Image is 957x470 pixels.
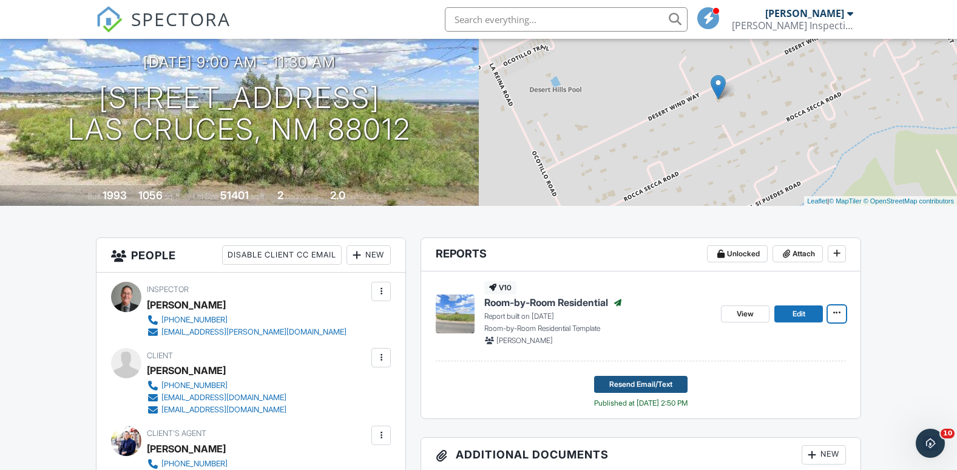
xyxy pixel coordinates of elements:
[96,6,123,33] img: The Best Home Inspection Software - Spectora
[161,315,228,325] div: [PHONE_NUMBER]
[285,192,319,201] span: bedrooms
[807,197,827,205] a: Leaflet
[277,189,283,202] div: 2
[941,429,955,438] span: 10
[147,296,226,314] div: [PERSON_NAME]
[916,429,945,458] iframe: Intercom live chat
[87,192,101,201] span: Built
[347,245,391,265] div: New
[445,7,688,32] input: Search everything...
[147,404,286,416] a: [EMAIL_ADDRESS][DOMAIN_NAME]
[193,192,218,201] span: Lot Size
[161,405,286,415] div: [EMAIL_ADDRESS][DOMAIN_NAME]
[147,380,286,392] a: [PHONE_NUMBER]
[147,458,347,470] a: [PHONE_NUMBER]
[161,327,347,337] div: [EMAIL_ADDRESS][PERSON_NAME][DOMAIN_NAME]
[147,314,347,326] a: [PHONE_NUMBER]
[147,429,206,438] span: Client's Agent
[864,197,954,205] a: © OpenStreetMap contributors
[103,189,127,202] div: 1993
[829,197,862,205] a: © MapTiler
[96,16,231,42] a: SPECTORA
[732,19,853,32] div: Alberson Inspection Service
[147,326,347,338] a: [EMAIL_ADDRESS][PERSON_NAME][DOMAIN_NAME]
[164,192,181,201] span: sq. ft.
[161,393,286,403] div: [EMAIL_ADDRESS][DOMAIN_NAME]
[765,7,844,19] div: [PERSON_NAME]
[147,351,173,360] span: Client
[804,196,957,206] div: |
[147,285,189,294] span: Inspector
[802,445,846,465] div: New
[347,192,382,201] span: bathrooms
[138,189,163,202] div: 1056
[161,381,228,390] div: [PHONE_NUMBER]
[147,440,226,458] a: [PERSON_NAME]
[96,238,406,273] h3: People
[330,189,345,202] div: 2.0
[161,459,228,469] div: [PHONE_NUMBER]
[68,82,411,146] h1: [STREET_ADDRESS] Las Cruces, NM 88012
[147,361,226,380] div: [PERSON_NAME]
[222,245,342,265] div: Disable Client CC Email
[143,54,336,70] h3: [DATE] 9:00 am - 11:30 am
[131,6,231,32] span: SPECTORA
[147,392,286,404] a: [EMAIL_ADDRESS][DOMAIN_NAME]
[220,189,249,202] div: 51401
[251,192,266,201] span: sq.ft.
